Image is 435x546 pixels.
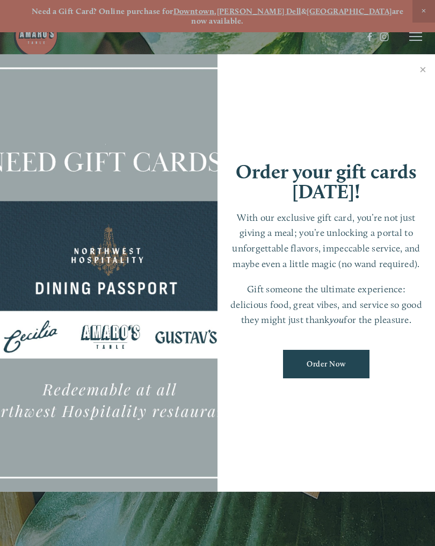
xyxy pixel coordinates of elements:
h1: Order your gift cards [DATE]! [228,162,424,202]
a: Close [412,56,433,86]
p: With our exclusive gift card, you’re not just giving a meal; you’re unlocking a portal to unforge... [228,210,424,272]
a: Order Now [283,350,369,378]
p: Gift someone the ultimate experience: delicious food, great vibes, and service so good they might... [228,282,424,328]
em: you [330,314,344,325]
